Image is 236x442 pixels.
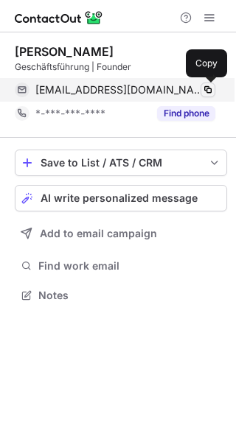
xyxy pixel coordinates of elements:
[157,106,215,121] button: Reveal Button
[41,192,198,204] span: AI write personalized message
[15,220,227,247] button: Add to email campaign
[15,256,227,276] button: Find work email
[38,259,221,273] span: Find work email
[40,228,157,239] span: Add to email campaign
[41,157,201,169] div: Save to List / ATS / CRM
[15,150,227,176] button: save-profile-one-click
[15,185,227,211] button: AI write personalized message
[15,44,114,59] div: [PERSON_NAME]
[38,289,221,302] span: Notes
[15,285,227,306] button: Notes
[15,60,227,74] div: Geschäftsführung | Founder
[35,83,204,97] span: [EMAIL_ADDRESS][DOMAIN_NAME]
[15,9,103,27] img: ContactOut v5.3.10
